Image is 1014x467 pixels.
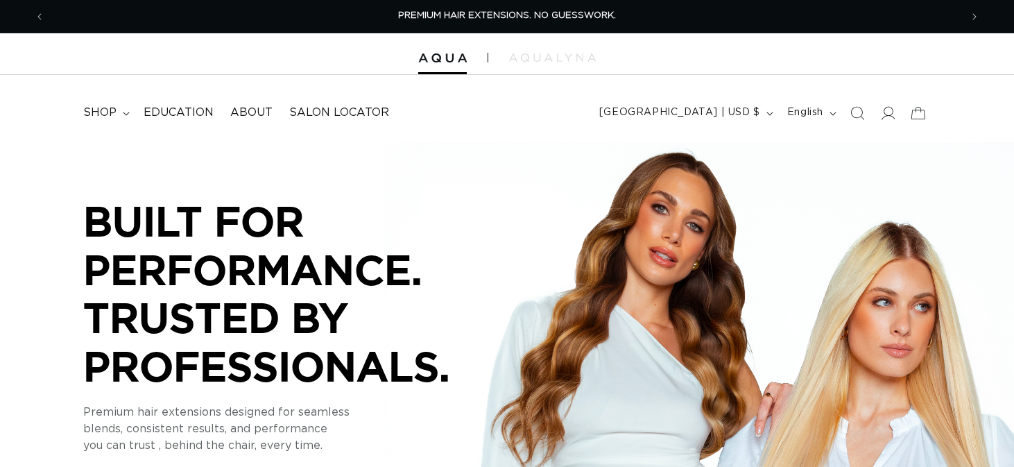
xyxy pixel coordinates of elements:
summary: shop [75,97,135,128]
summary: Search [842,98,873,128]
a: Education [135,97,222,128]
p: BUILT FOR PERFORMANCE. TRUSTED BY PROFESSIONALS. [83,197,499,390]
button: Next announcement [959,3,990,30]
button: [GEOGRAPHIC_DATA] | USD $ [591,100,779,126]
a: About [222,97,281,128]
span: PREMIUM HAIR EXTENSIONS. NO GUESSWORK. [398,11,616,20]
span: [GEOGRAPHIC_DATA] | USD $ [599,105,760,120]
p: Premium hair extensions designed for seamless [83,405,499,421]
span: shop [83,105,117,120]
img: Aqua Hair Extensions [418,53,467,63]
span: Salon Locator [289,105,389,120]
p: blends, consistent results, and performance [83,421,499,438]
button: Previous announcement [24,3,55,30]
span: English [787,105,823,120]
span: About [230,105,273,120]
a: Salon Locator [281,97,397,128]
p: you can trust , behind the chair, every time. [83,438,499,455]
img: aqualyna.com [509,53,596,62]
button: English [779,100,842,126]
span: Education [144,105,214,120]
